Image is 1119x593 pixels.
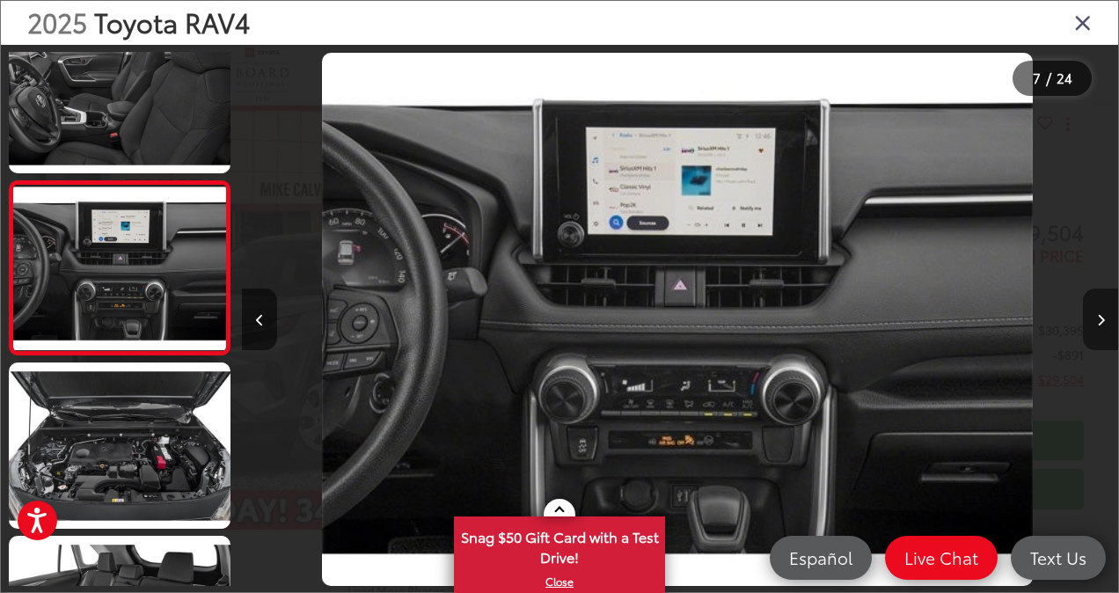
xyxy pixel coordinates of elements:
span: / [1044,72,1053,84]
i: Close gallery [1074,11,1092,33]
span: 24 [1057,68,1072,87]
img: 2025 Toyota RAV4 LE [6,5,232,175]
img: 2025 Toyota RAV4 LE [11,187,229,349]
a: Live Chat [885,536,998,580]
a: Español [770,536,872,580]
span: Snag $50 Gift Card with a Test Drive! [456,518,663,572]
button: Next image [1083,289,1118,350]
span: Español [780,546,861,568]
img: 2025 Toyota RAV4 LE [322,53,1034,587]
a: Text Us [1011,536,1106,580]
div: 2025 Toyota RAV4 LE 6 [239,53,1115,587]
span: 7 [1033,68,1041,87]
button: Previous image [242,289,277,350]
img: 2025 Toyota RAV4 LE [6,361,232,531]
span: Text Us [1021,546,1095,568]
span: Toyota RAV4 [94,3,250,40]
span: 2025 [27,3,87,40]
span: Live Chat [896,546,987,568]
